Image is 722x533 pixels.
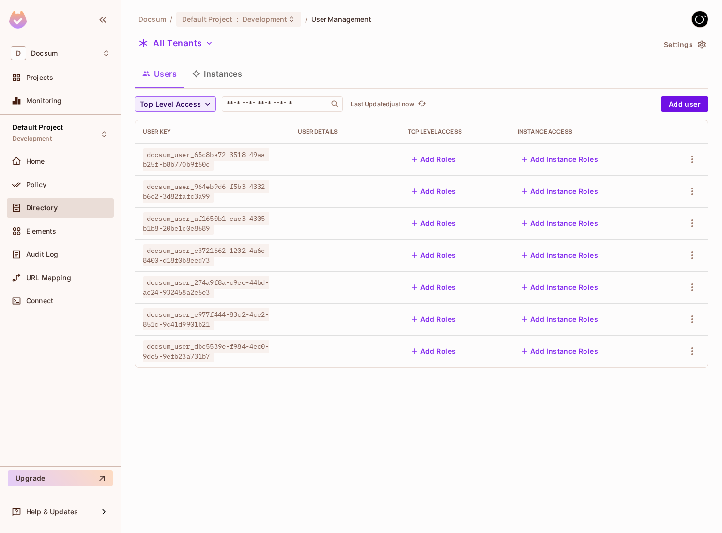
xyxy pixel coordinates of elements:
button: Add Roles [408,312,460,327]
button: Add Instance Roles [518,184,602,199]
span: Elements [26,227,56,235]
span: URL Mapping [26,274,71,282]
span: docsum_user_65c8ba72-3518-49aa-b25f-b8b770b9f50c [143,148,269,171]
span: Default Project [13,124,63,131]
button: Add Instance Roles [518,312,602,327]
button: All Tenants [135,35,217,51]
button: Top Level Access [135,96,216,112]
span: docsum_user_e3721662-1202-4a6e-8400-d18f0b8eed73 [143,244,269,266]
img: GitStart-Docsum [692,11,708,27]
button: Add Instance Roles [518,344,602,359]
button: Add Roles [408,152,460,167]
span: Home [26,157,45,165]
button: Add Instance Roles [518,248,602,263]
button: Users [135,62,184,86]
div: Top Level Access [408,128,502,136]
button: Add Roles [408,280,460,295]
span: docsum_user_dbc5539e-f984-4ec0-9de5-9efb23a731b7 [143,340,269,362]
span: docsum_user_274a9f8a-c9ee-44bd-ac24-932458a2e5e3 [143,276,269,298]
button: Add Instance Roles [518,216,602,231]
span: Development [13,135,52,142]
span: D [11,46,26,60]
span: Top Level Access [140,98,201,110]
button: refresh [416,98,428,110]
span: Workspace: Docsum [31,49,58,57]
span: Audit Log [26,251,58,258]
button: Add user [661,96,708,112]
li: / [170,15,172,24]
span: docsum_user_af1650b1-eac3-4305-b1b8-20be1c0e8689 [143,212,269,235]
button: Instances [184,62,250,86]
button: Add Roles [408,248,460,263]
span: Help & Updates [26,508,78,516]
button: Add Roles [408,184,460,199]
span: Policy [26,181,46,188]
button: Settings [660,37,708,52]
span: docsum_user_e977f444-83c2-4ce2-851c-9c41d9901b21 [143,308,269,330]
p: Last Updated just now [351,100,414,108]
span: Click to refresh data [414,98,428,110]
img: SReyMgAAAABJRU5ErkJggg== [9,11,27,29]
span: Default Project [182,15,232,24]
span: Monitoring [26,97,62,105]
span: docsum_user_964eb9d6-f5b3-4332-b6c2-3d82fafc3a99 [143,180,269,203]
span: Connect [26,297,53,305]
span: User Management [311,15,372,24]
button: Add Roles [408,216,460,231]
div: User Key [143,128,282,136]
span: : [236,16,239,23]
span: Directory [26,204,58,212]
span: Development [243,15,287,24]
span: the active workspace [138,15,166,24]
div: Instance Access [518,128,653,136]
button: Add Roles [408,344,460,359]
button: Add Instance Roles [518,280,602,295]
button: Add Instance Roles [518,152,602,167]
span: refresh [418,99,426,109]
li: / [305,15,307,24]
button: Upgrade [8,470,113,486]
div: User Details [298,128,392,136]
span: Projects [26,74,53,81]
